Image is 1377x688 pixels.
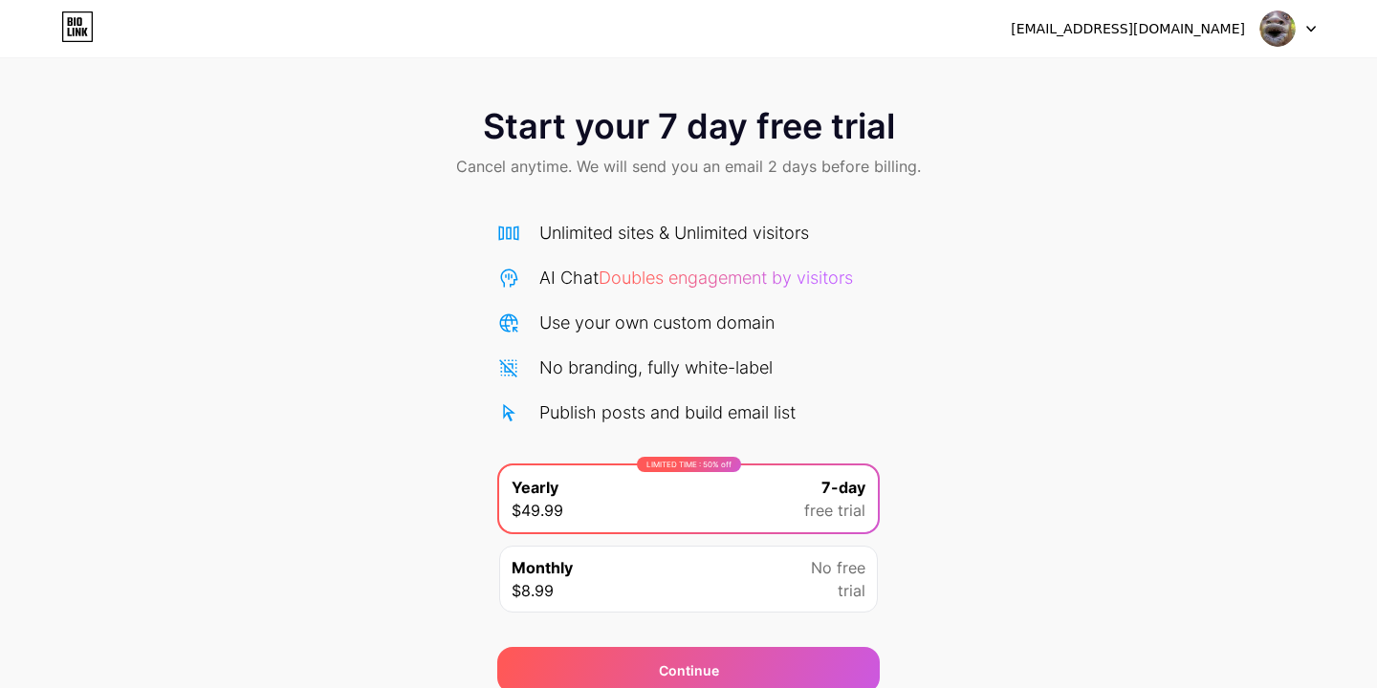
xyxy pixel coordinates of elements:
[456,155,921,178] span: Cancel anytime. We will send you an email 2 days before billing.
[1011,19,1245,39] div: [EMAIL_ADDRESS][DOMAIN_NAME]
[512,476,558,499] span: Yearly
[512,579,554,602] span: $8.99
[483,107,895,145] span: Start your 7 day free trial
[512,499,563,522] span: $49.99
[821,476,865,499] span: 7-day
[539,355,773,380] div: No branding, fully white-label
[539,310,775,335] div: Use your own custom domain
[539,220,809,246] div: Unlimited sites & Unlimited visitors
[539,265,853,290] div: AI Chat
[838,579,865,602] span: trial
[512,556,573,579] span: Monthly
[599,268,853,288] span: Doubles engagement by visitors
[659,660,719,680] div: Continue
[539,399,796,425] div: Publish posts and build email list
[1259,11,1296,47] img: jakedaniel
[811,556,865,579] span: No free
[804,499,865,522] span: free trial
[637,457,741,472] div: LIMITED TIME : 50% off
